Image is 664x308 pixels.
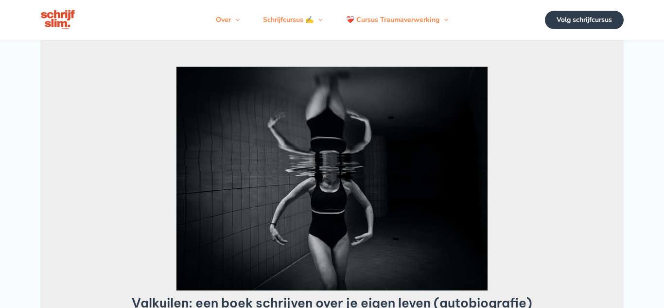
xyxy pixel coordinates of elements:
img: schrijfcursus schrijfslim academy [40,9,76,31]
span: Menu schakelen [314,5,322,35]
nav: Navigatie op de site: Menu [204,5,460,35]
a: ❤️‍🩹 Cursus TraumaverwerkingMenu schakelen [334,5,460,35]
a: Schrijfcursus ✍️Menu schakelen [251,5,334,35]
a: Volg schrijfcursus [545,11,624,29]
span: Menu schakelen [439,5,448,35]
a: OverMenu schakelen [204,5,251,35]
img: valkuilen wanneer je een boek over je eigen leven (autobiografie of levensverhaal) schrijft [176,67,488,290]
span: Menu schakelen [231,5,240,35]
